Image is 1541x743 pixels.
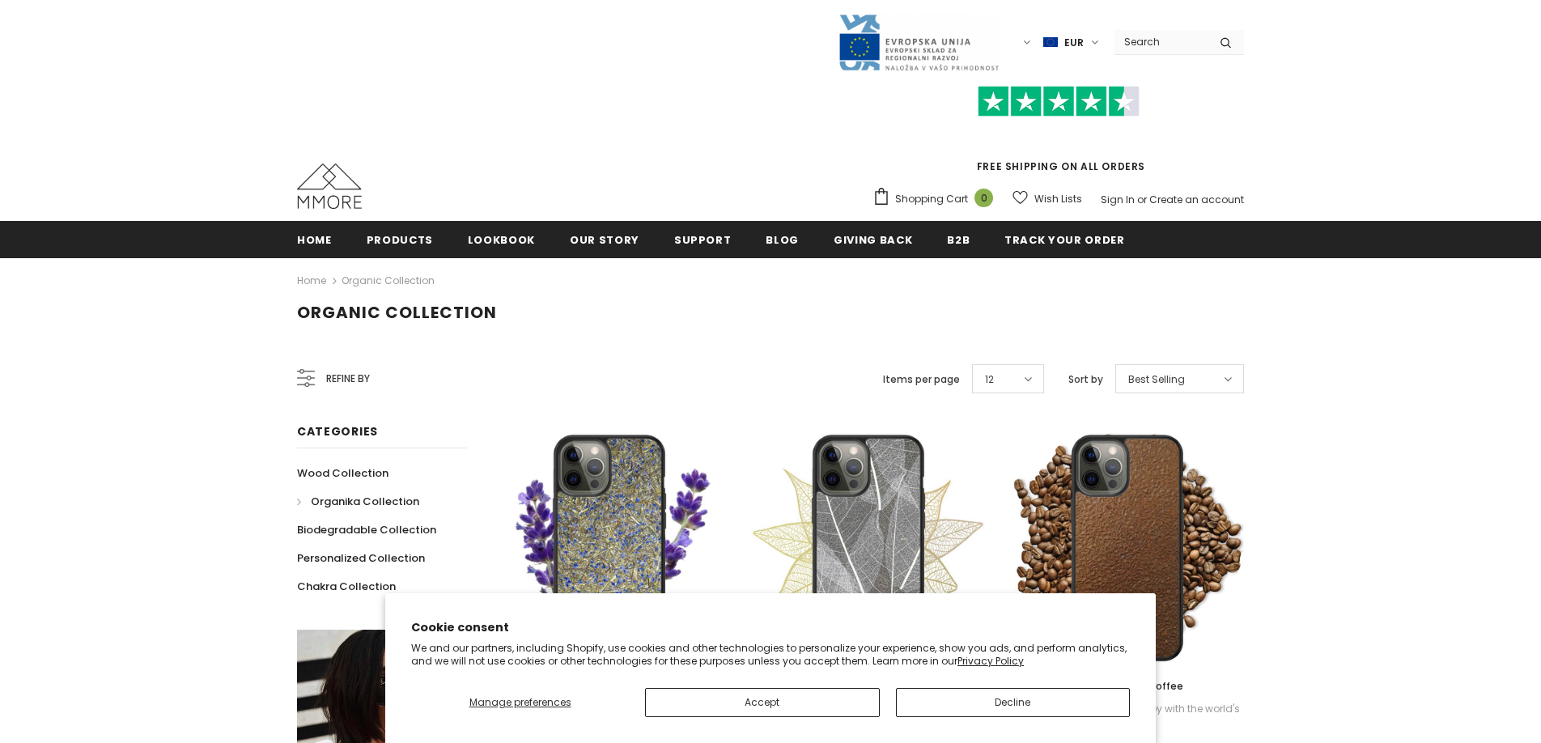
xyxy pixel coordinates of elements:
[947,221,970,257] a: B2B
[1149,193,1244,206] a: Create an account
[674,221,732,257] a: support
[1004,221,1124,257] a: Track your order
[297,232,332,248] span: Home
[985,371,994,388] span: 12
[1068,371,1103,388] label: Sort by
[297,465,388,481] span: Wood Collection
[570,221,639,257] a: Our Story
[411,642,1130,667] p: We and our partners, including Shopify, use cookies and other technologies to personalize your ex...
[834,221,912,257] a: Giving back
[297,572,396,601] a: Chakra Collection
[1137,193,1147,206] span: or
[297,301,497,324] span: Organic Collection
[468,232,535,248] span: Lookbook
[326,370,370,388] span: Refine by
[1114,30,1208,53] input: Search Site
[978,86,1140,117] img: Trust Pilot Stars
[766,232,799,248] span: Blog
[297,544,425,572] a: Personalized Collection
[297,579,396,594] span: Chakra Collection
[367,221,433,257] a: Products
[838,13,1000,72] img: Javni Razpis
[974,189,993,207] span: 0
[766,221,799,257] a: Blog
[411,619,1130,636] h2: Cookie consent
[957,654,1024,668] a: Privacy Policy
[674,232,732,248] span: support
[468,221,535,257] a: Lookbook
[895,191,968,207] span: Shopping Cart
[834,232,912,248] span: Giving back
[1012,185,1082,213] a: Wish Lists
[297,516,436,544] a: Biodegradable Collection
[297,487,419,516] a: Organika Collection
[1064,35,1084,51] span: EUR
[297,550,425,566] span: Personalized Collection
[947,232,970,248] span: B2B
[896,688,1131,717] button: Decline
[872,117,1244,159] iframe: Customer reviews powered by Trustpilot
[1128,371,1185,388] span: Best Selling
[1034,191,1082,207] span: Wish Lists
[367,232,433,248] span: Products
[297,271,326,291] a: Home
[297,221,332,257] a: Home
[297,163,362,209] img: MMORE Cases
[297,459,388,487] a: Wood Collection
[297,522,436,537] span: Biodegradable Collection
[838,35,1000,49] a: Javni Razpis
[883,371,960,388] label: Items per page
[1101,193,1135,206] a: Sign In
[342,274,435,287] a: Organic Collection
[297,423,378,439] span: Categories
[411,688,629,717] button: Manage preferences
[872,187,1001,211] a: Shopping Cart 0
[645,688,880,717] button: Accept
[1004,232,1124,248] span: Track your order
[469,695,571,709] span: Manage preferences
[872,93,1244,173] span: FREE SHIPPING ON ALL ORDERS
[570,232,639,248] span: Our Story
[311,494,419,509] span: Organika Collection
